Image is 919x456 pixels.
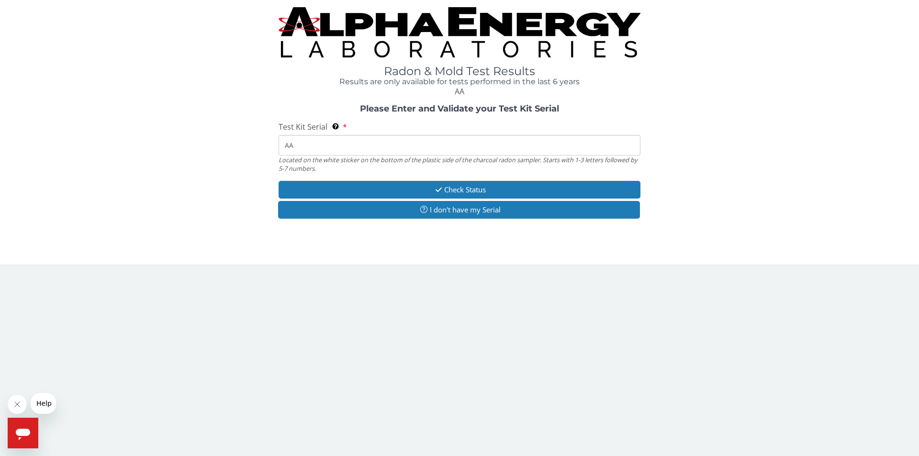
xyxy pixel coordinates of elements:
img: TightCrop.jpg [279,7,640,57]
span: AA [455,86,464,97]
h1: Radon & Mold Test Results [279,65,640,78]
button: Check Status [279,181,640,199]
iframe: Close message [8,395,27,414]
iframe: Message from company [31,393,56,414]
span: Test Kit Serial [279,122,327,132]
strong: Please Enter and Validate your Test Kit Serial [360,103,559,114]
iframe: Button to launch messaging window [8,418,38,448]
h4: Results are only available for tests performed in the last 6 years [279,78,640,86]
button: I don't have my Serial [278,201,640,219]
div: Located on the white sticker on the bottom of the plastic side of the charcoal radon sampler. Sta... [279,156,640,173]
